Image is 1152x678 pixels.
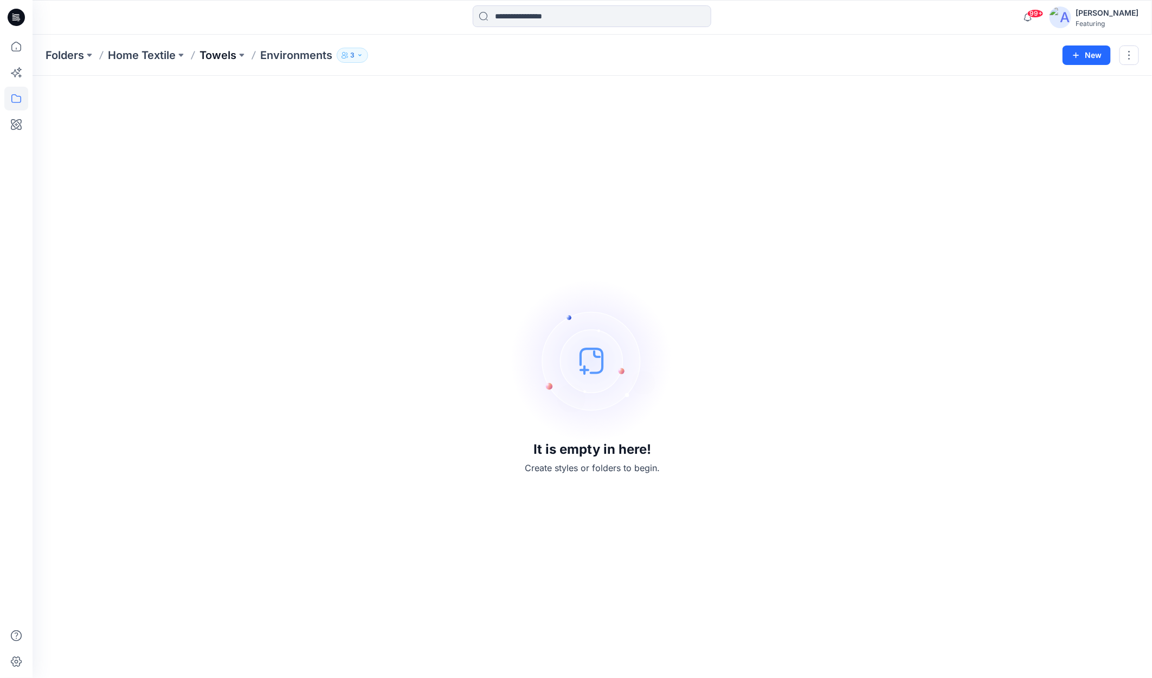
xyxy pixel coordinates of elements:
p: Environments [260,48,332,63]
h3: It is empty in here! [533,442,651,457]
a: Home Textile [108,48,176,63]
span: 99+ [1027,9,1044,18]
img: empty-state-image.svg [511,279,674,442]
button: 3 [337,48,368,63]
a: Towels [199,48,236,63]
p: 3 [350,49,355,61]
img: avatar [1050,6,1071,28]
div: Featuring [1076,19,1138,28]
p: Create styles or folders to begin. [525,461,660,474]
div: [PERSON_NAME] [1076,6,1138,19]
button: New [1063,45,1111,65]
a: Folders [46,48,84,63]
